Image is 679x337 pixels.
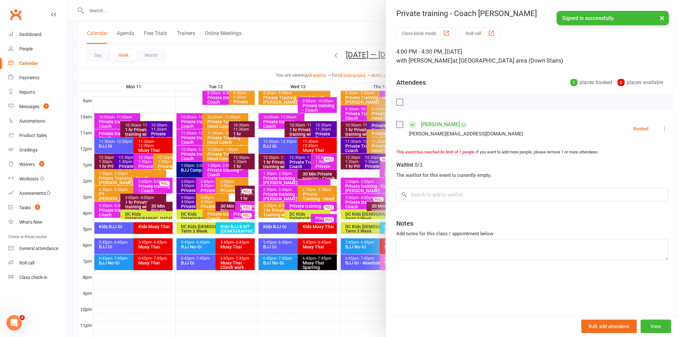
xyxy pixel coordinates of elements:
div: Private training - Coach [PERSON_NAME] [386,9,679,18]
div: Waitlist [396,160,423,169]
div: Add notes for this class / appointment below [396,230,669,238]
div: 4:00 PM - 4:30 PM, [DATE] [396,47,669,65]
div: Calendar [19,61,38,66]
span: 2 [35,204,40,210]
a: Assessments [8,186,68,201]
div: 1 [571,79,578,86]
div: People [19,46,33,51]
input: Search to add to waitlist [396,188,669,202]
a: General attendance kiosk mode [8,241,68,256]
div: Gradings [19,147,38,152]
a: [PERSON_NAME] [421,119,460,130]
a: Messages 1 [8,99,68,114]
div: Reports [19,90,35,95]
div: Waivers [19,162,35,167]
a: Product Sales [8,128,68,143]
a: People [8,42,68,56]
div: Assessments [19,191,51,196]
div: places booked [571,78,613,87]
div: places available [618,78,664,87]
a: Waivers 3 [8,157,68,172]
a: What's New [8,215,68,229]
a: Calendar [8,56,68,71]
div: Notes [396,219,413,228]
div: The waitlist for this event is currently empty. [396,171,669,179]
div: Booked [633,126,649,131]
div: Automations [19,118,45,124]
div: Class check-in [19,275,47,280]
iframe: Intercom live chat [6,315,22,331]
a: Reports [8,85,68,99]
a: Roll call [8,256,68,270]
a: Workouts [8,172,68,186]
a: Class kiosk mode [8,270,68,285]
button: × [657,11,668,25]
a: Dashboard [8,27,68,42]
span: 4 [20,315,25,320]
div: Product Sales [19,133,47,138]
a: Clubworx [8,6,24,22]
button: View [641,320,671,333]
div: 0 [618,79,625,86]
div: 0/2 [415,160,423,169]
div: Attendees [396,78,426,87]
div: Tasks [19,205,31,210]
div: Messages [19,104,39,109]
span: 3 [39,161,44,167]
div: General attendance [19,246,58,251]
strong: This event has reached its limit of 1 people. [396,150,476,154]
div: Payments [19,75,39,80]
a: Tasks 2 [8,201,68,215]
span: at [GEOGRAPHIC_DATA] area (Down Stairs) [452,57,563,64]
div: What's New [19,220,42,225]
a: Automations [8,114,68,128]
span: Signed in successfully. [563,15,615,21]
a: Gradings [8,143,68,157]
button: Roll call [460,27,500,39]
span: 1 [44,103,49,109]
div: Dashboard [19,32,41,37]
button: Bulk add attendees [581,320,637,333]
div: [PERSON_NAME][EMAIL_ADDRESS][DOMAIN_NAME] [409,130,523,138]
div: If you want to add more people, please remove 1 or more attendees. [396,149,669,156]
a: Payments [8,71,68,85]
button: Class kiosk mode [396,27,455,39]
span: with [PERSON_NAME] [396,57,452,64]
div: Roll call [19,260,34,265]
div: Workouts [19,176,39,181]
